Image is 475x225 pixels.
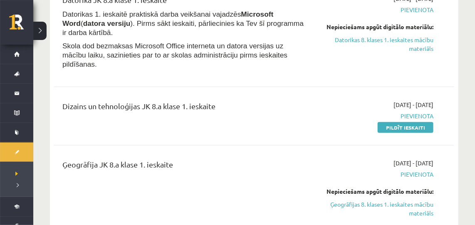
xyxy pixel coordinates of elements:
[318,112,433,120] span: Pievienota
[318,5,433,14] span: Pievienota
[318,22,433,31] div: Nepieciešams apgūt digitālo materiālu:
[9,15,33,35] a: Rīgas 1. Tālmācības vidusskola
[318,35,433,53] a: Datorikas 8. klases 1. ieskaites mācību materiāls
[393,159,433,167] span: [DATE] - [DATE]
[62,10,304,37] span: Datorikas 1. ieskaitē praktiskā darba veikšanai vajadzēs ( ). Pirms sākt ieskaiti, pārliecinies k...
[318,187,433,196] div: Nepieciešams apgūt digitālo materiālu:
[378,122,433,133] a: Pildīt ieskaiti
[83,19,131,27] b: datora versiju
[62,10,274,27] b: Microsoft Word
[62,42,287,68] span: Skola dod bezmaksas Microsoft Office interneta un datora versijas uz mācību laiku, sazinieties pa...
[62,100,306,116] div: Dizains un tehnoloģijas JK 8.a klase 1. ieskaite
[62,159,306,174] div: Ģeogrāfija JK 8.a klase 1. ieskaite
[318,170,433,179] span: Pievienota
[318,200,433,217] a: Ģeogrāfijas 8. klases 1. ieskaites mācību materiāls
[393,100,433,109] span: [DATE] - [DATE]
